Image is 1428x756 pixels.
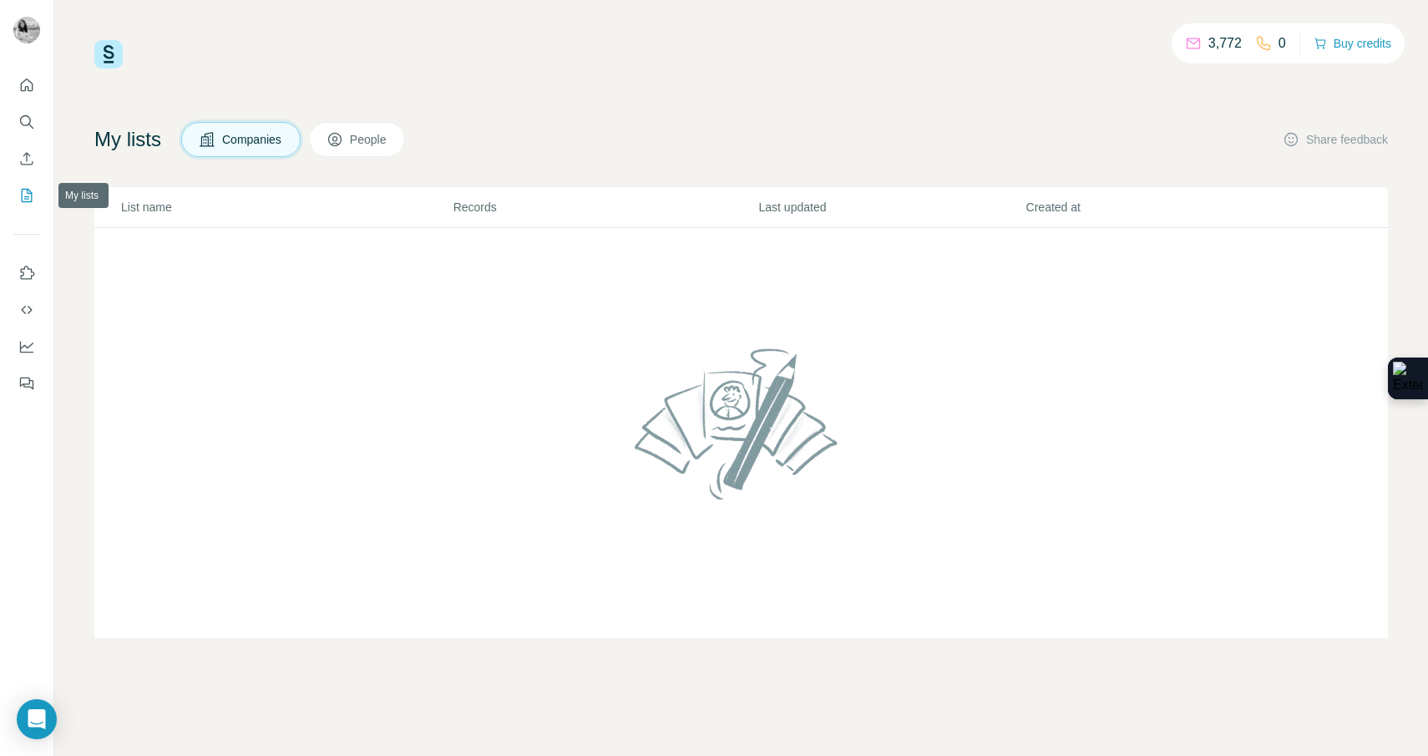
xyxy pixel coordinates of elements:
[121,199,452,216] p: List name
[13,180,40,211] button: My lists
[13,368,40,398] button: Feedback
[13,17,40,43] img: Avatar
[1026,199,1292,216] p: Created at
[350,131,388,148] span: People
[1393,362,1423,395] img: Extension Icon
[759,199,1025,216] p: Last updated
[13,295,40,325] button: Use Surfe API
[628,334,855,513] img: No lists found
[1314,32,1391,55] button: Buy credits
[13,332,40,362] button: Dashboard
[13,70,40,100] button: Quick start
[222,131,283,148] span: Companies
[17,699,57,739] div: Open Intercom Messenger
[1208,33,1242,53] p: 3,772
[453,199,757,216] p: Records
[94,126,161,153] h4: My lists
[1279,33,1286,53] p: 0
[13,258,40,288] button: Use Surfe on LinkedIn
[13,144,40,174] button: Enrich CSV
[1283,131,1388,148] button: Share feedback
[94,40,123,68] img: Surfe Logo
[13,107,40,137] button: Search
